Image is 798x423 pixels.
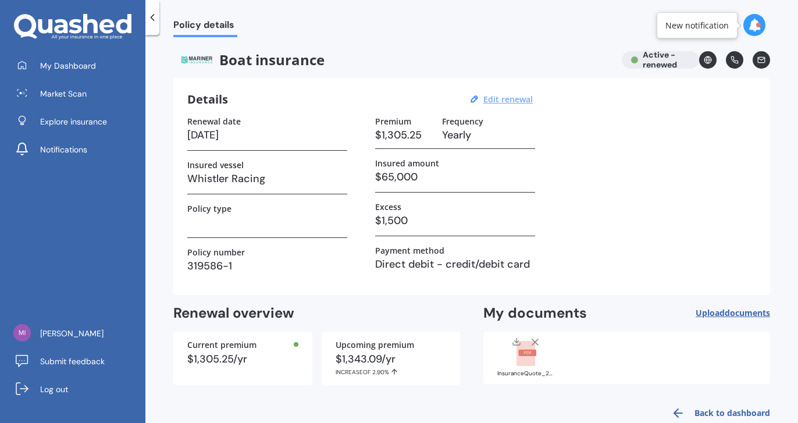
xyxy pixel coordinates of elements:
span: Notifications [40,144,87,155]
img: 71956366e112517bfe05bc75c5710318 [13,324,31,342]
span: Explore insurance [40,116,107,127]
span: Boat insurance [173,51,612,69]
label: Insured vessel [187,160,244,170]
label: Frequency [442,116,483,126]
a: [PERSON_NAME] [9,322,145,345]
label: Insured amount [375,158,439,168]
a: Notifications [9,138,145,161]
label: Excess [375,202,401,212]
span: documents [725,307,770,318]
h3: 319586-1 [187,257,347,275]
span: Log out [40,383,68,395]
h3: [DATE] [187,126,347,144]
h3: Details [187,92,228,107]
span: INCREASE OF [336,368,372,376]
span: [PERSON_NAME] [40,328,104,339]
h3: $65,000 [375,168,535,186]
h2: Renewal overview [173,304,460,322]
label: Renewal date [187,116,241,126]
div: $1,343.09/yr [336,354,447,376]
span: Policy details [173,19,237,35]
a: Log out [9,378,145,401]
span: Market Scan [40,88,87,99]
span: 2.90% [372,368,389,376]
h3: $1,500 [375,212,535,229]
a: Explore insurance [9,110,145,133]
u: Edit renewal [483,94,533,105]
span: My Dashboard [40,60,96,72]
div: InsuranceQuote_202309051009216237.pdf [497,371,555,376]
h2: My documents [483,304,587,322]
label: Policy type [187,204,231,214]
a: My Dashboard [9,54,145,77]
div: $1,305.25/yr [187,354,298,364]
div: New notification [665,20,729,31]
img: mariner.png [173,51,219,69]
div: Current premium [187,341,298,349]
label: Payment method [375,246,444,255]
span: Submit feedback [40,356,105,367]
h3: Whistler Racing [187,170,347,187]
span: Upload [696,308,770,318]
label: Policy number [187,247,245,257]
a: Submit feedback [9,350,145,373]
button: Uploaddocuments [696,304,770,322]
h3: Yearly [442,126,535,144]
a: Market Scan [9,82,145,105]
div: Upcoming premium [336,341,447,349]
button: Edit renewal [480,94,536,105]
h3: Direct debit - credit/debit card [375,255,535,273]
h3: $1,305.25 [375,126,433,144]
label: Premium [375,116,411,126]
